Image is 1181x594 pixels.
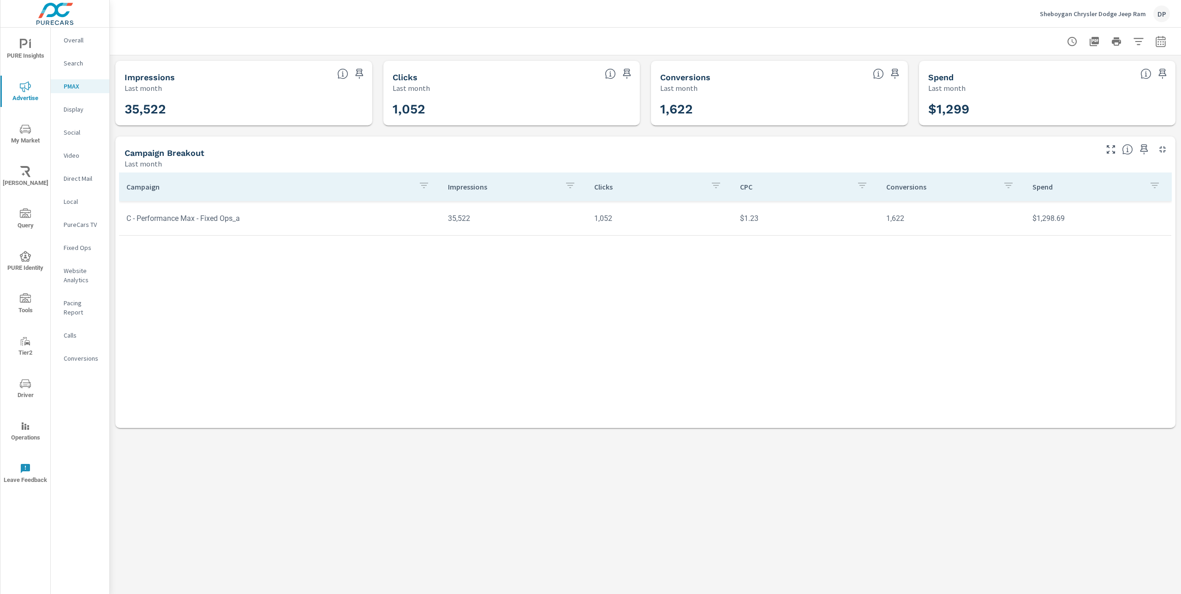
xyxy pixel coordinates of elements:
p: Calls [64,331,102,340]
div: PMAX [51,79,109,93]
td: $1.23 [733,207,879,230]
p: PMAX [64,82,102,91]
h5: Clicks [393,72,418,82]
p: Conversions [886,182,996,191]
p: CPC [740,182,849,191]
div: DP [1153,6,1170,22]
span: Leave Feedback [3,463,48,486]
div: Website Analytics [51,264,109,287]
p: Last month [125,158,162,169]
div: Overall [51,33,109,47]
span: Save this to your personalized report [352,66,367,81]
p: Pacing Report [64,298,102,317]
h3: 1,622 [660,101,899,117]
td: $1,298.69 [1025,207,1171,230]
p: Last month [660,83,698,94]
div: nav menu [0,28,50,494]
div: Fixed Ops [51,241,109,255]
p: Conversions [64,354,102,363]
button: Select Date Range [1151,32,1170,51]
span: Save this to your personalized report [888,66,902,81]
td: 1,052 [587,207,733,230]
h3: $1,299 [928,101,1167,117]
div: Direct Mail [51,172,109,185]
span: Driver [3,378,48,401]
button: "Export Report to PDF" [1085,32,1103,51]
h5: Campaign Breakout [125,148,204,158]
span: PURE Insights [3,39,48,61]
p: Video [64,151,102,160]
div: Calls [51,328,109,342]
p: Direct Mail [64,174,102,183]
div: Video [51,148,109,162]
div: Local [51,195,109,208]
p: Local [64,197,102,206]
span: Query [3,208,48,231]
p: Campaign [126,182,411,191]
button: Minimize Widget [1155,142,1170,157]
p: Clicks [594,182,704,191]
span: The amount of money spent on advertising during the period. [1140,68,1151,79]
span: Save this to your personalized report [1137,142,1151,157]
p: Impressions [448,182,557,191]
div: Search [51,56,109,70]
p: Website Analytics [64,266,102,285]
span: Tools [3,293,48,316]
p: Last month [928,83,966,94]
div: PureCars TV [51,218,109,232]
div: Pacing Report [51,296,109,319]
p: Social [64,128,102,137]
p: Overall [64,36,102,45]
p: Last month [393,83,430,94]
span: Operations [3,421,48,443]
span: PURE Identity [3,251,48,273]
span: The number of times an ad was clicked by a consumer. [605,68,616,79]
p: Last month [125,83,162,94]
span: The number of times an ad was shown on your behalf. [337,68,348,79]
button: Print Report [1107,32,1126,51]
span: Advertise [3,81,48,104]
span: Tier2 [3,336,48,358]
h3: 35,522 [125,101,363,117]
p: Sheboygan Chrysler Dodge Jeep Ram [1040,10,1146,18]
button: Make Fullscreen [1103,142,1118,157]
div: Social [51,125,109,139]
td: 1,622 [879,207,1025,230]
span: This is a summary of PMAX performance results by campaign. Each column can be sorted. [1122,144,1133,155]
span: Save this to your personalized report [620,66,634,81]
div: Display [51,102,109,116]
p: Display [64,105,102,114]
p: Fixed Ops [64,243,102,252]
h5: Spend [928,72,954,82]
span: My Market [3,124,48,146]
p: Search [64,59,102,68]
p: PureCars TV [64,220,102,229]
h5: Conversions [660,72,710,82]
div: Conversions [51,351,109,365]
span: Save this to your personalized report [1155,66,1170,81]
button: Apply Filters [1129,32,1148,51]
h5: Impressions [125,72,175,82]
td: 35,522 [441,207,587,230]
p: Spend [1032,182,1142,191]
h3: 1,052 [393,101,631,117]
span: [PERSON_NAME] [3,166,48,189]
td: C - Performance Max - Fixed Ops_a [119,207,441,230]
